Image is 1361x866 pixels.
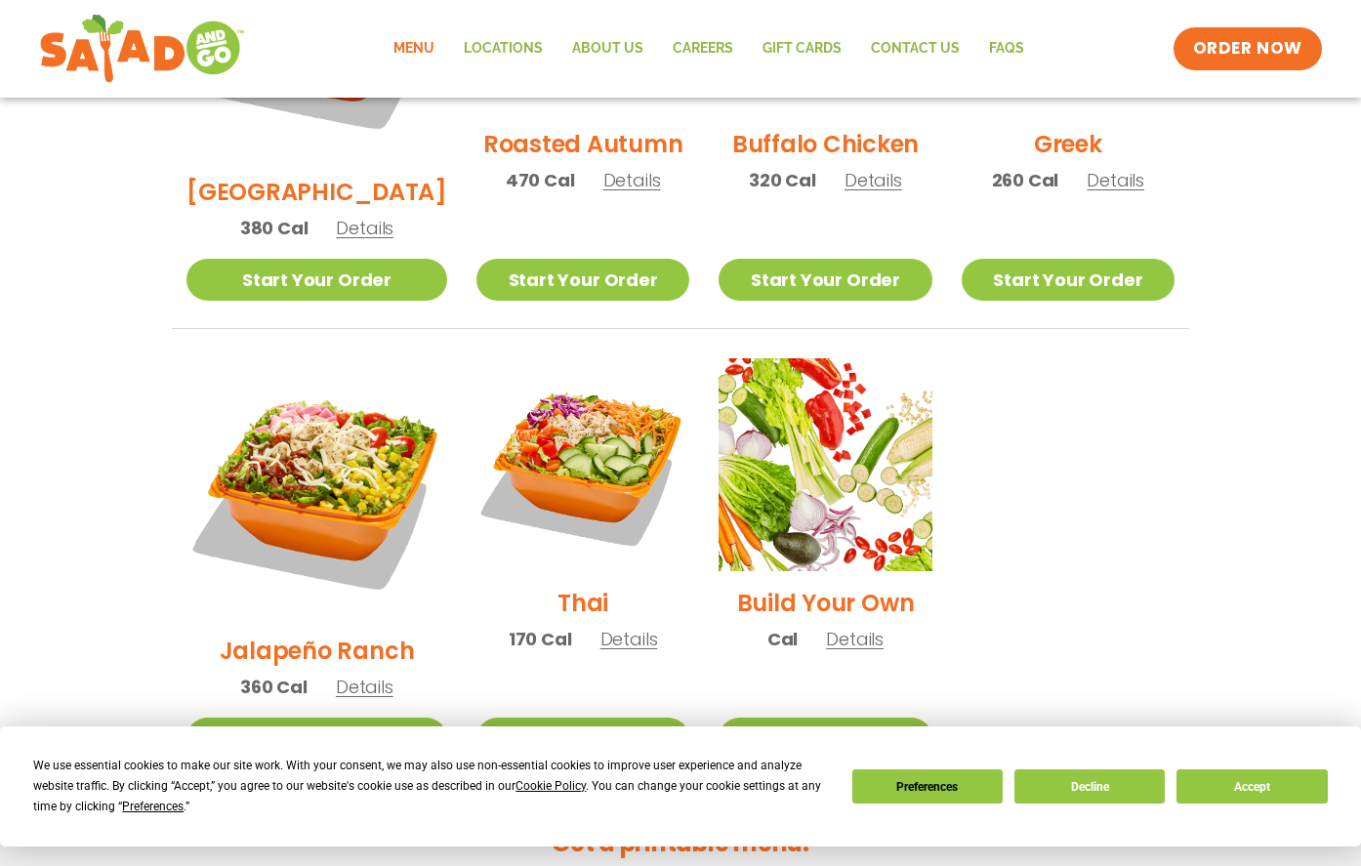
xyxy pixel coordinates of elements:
[719,259,931,301] a: Start Your Order
[974,26,1039,71] a: FAQs
[483,127,683,161] h2: Roasted Autumn
[732,127,919,161] h2: Buffalo Chicken
[186,358,447,619] img: Product photo for Jalapeño Ranch Salad
[1087,168,1144,192] span: Details
[1193,37,1302,61] span: ORDER NOW
[852,769,1003,804] button: Preferences
[186,259,447,301] a: Start Your Order
[240,215,309,241] span: 380 Cal
[476,718,689,760] a: Start Your Order
[767,626,798,652] span: Cal
[748,26,856,71] a: GIFT CARDS
[658,26,748,71] a: Careers
[33,756,828,817] div: We use essential cookies to make our site work. With your consent, we may also use non-essential ...
[186,718,447,760] a: Start Your Order
[737,586,915,620] h2: Build Your Own
[506,167,575,193] span: 470 Cal
[509,626,572,652] span: 170 Cal
[336,675,393,699] span: Details
[186,175,447,209] h2: [GEOGRAPHIC_DATA]
[1174,27,1322,70] a: ORDER NOW
[600,627,658,651] span: Details
[719,718,931,760] a: Start Your Order
[476,358,689,571] img: Product photo for Thai Salad
[122,800,184,813] span: Preferences
[476,259,689,301] a: Start Your Order
[240,674,308,700] span: 360 Cal
[845,168,902,192] span: Details
[992,167,1059,193] span: 260 Cal
[336,216,393,240] span: Details
[1014,769,1165,804] button: Decline
[39,10,245,88] img: new-SAG-logo-768×292
[379,26,449,71] a: Menu
[749,167,816,193] span: 320 Cal
[603,168,661,192] span: Details
[1034,127,1102,161] h2: Greek
[449,26,557,71] a: Locations
[826,627,884,651] span: Details
[962,259,1175,301] a: Start Your Order
[719,358,931,571] img: Product photo for Build Your Own
[856,26,974,71] a: Contact Us
[379,26,1039,71] nav: Menu
[516,779,586,793] span: Cookie Policy
[557,26,658,71] a: About Us
[1176,769,1327,804] button: Accept
[220,634,415,668] h2: Jalapeño Ranch
[557,586,608,620] h2: Thai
